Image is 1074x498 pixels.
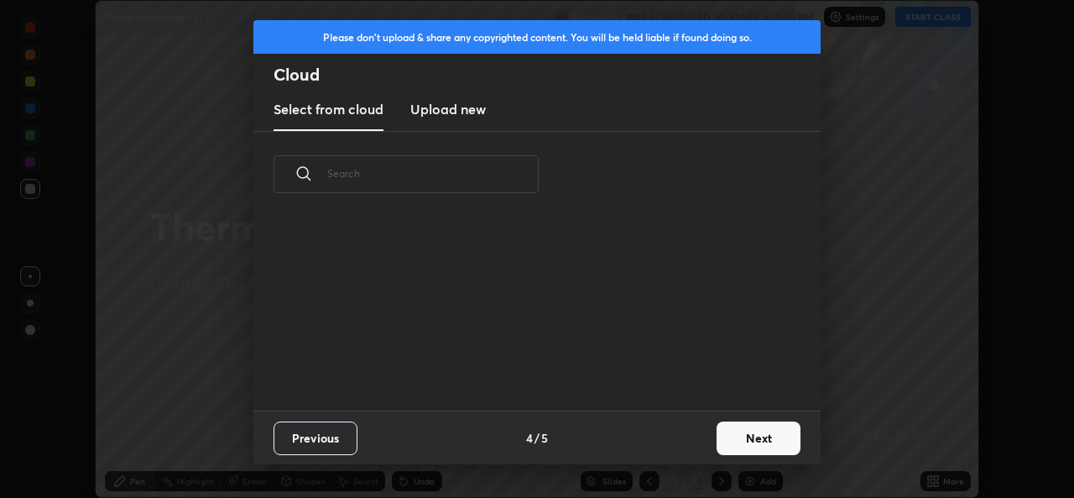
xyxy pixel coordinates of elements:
div: Please don't upload & share any copyrighted content. You will be held liable if found doing so. [253,20,821,54]
h3: Select from cloud [274,99,383,119]
h3: Upload new [410,99,486,119]
button: Next [717,422,800,455]
h2: Cloud [274,64,821,86]
h4: / [534,429,540,447]
div: grid [253,212,800,411]
button: Previous [274,422,357,455]
h4: 5 [541,429,548,447]
input: Search [327,138,539,209]
h4: 4 [526,429,533,447]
